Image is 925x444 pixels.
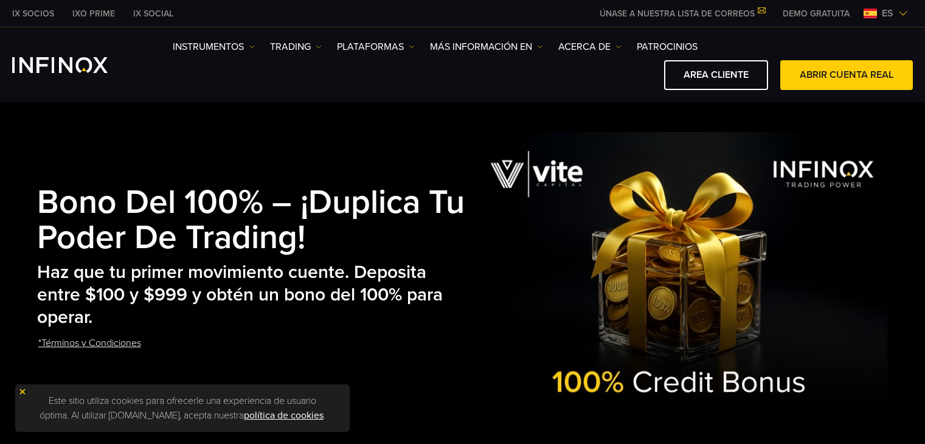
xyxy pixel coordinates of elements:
a: INFINOX Logo [12,57,136,73]
a: *Términos y Condiciones [37,328,142,358]
a: INFINOX MENU [774,7,859,20]
strong: Bono del 100% – ¡Duplica tu poder de trading! [37,182,465,258]
p: Este sitio utiliza cookies para ofrecerle una experiencia de usuario óptima. Al utilizar [DOMAIN_... [21,390,344,426]
a: INFINOX [3,7,63,20]
img: yellow close icon [18,387,27,396]
a: ÚNASE A NUESTRA LISTA DE CORREOS [591,9,774,19]
a: Más información en [430,40,543,54]
a: INFINOX [63,7,124,20]
a: política de cookies [244,409,324,421]
a: Patrocinios [637,40,698,54]
a: Instrumentos [173,40,255,54]
a: TRADING [270,40,322,54]
a: ACERCA DE [558,40,622,54]
span: es [877,6,898,21]
a: PLATAFORMAS [337,40,415,54]
a: INFINOX [124,7,182,20]
a: ABRIR CUENTA REAL [780,60,913,90]
a: AREA CLIENTE [664,60,768,90]
h2: Haz que tu primer movimiento cuente. Deposita entre $100 y $999 y obtén un bono del 100% para ope... [37,262,470,328]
